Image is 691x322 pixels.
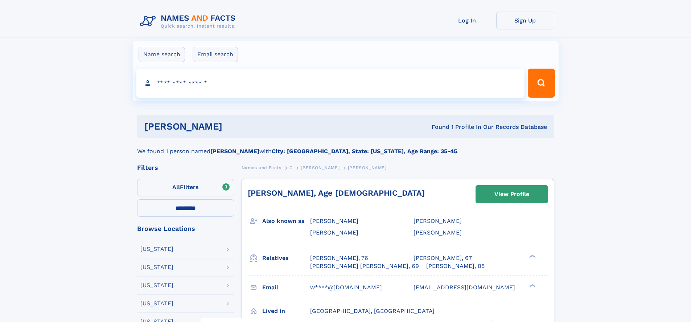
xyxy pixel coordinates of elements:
input: search input [136,69,525,98]
div: [US_STATE] [140,301,173,306]
span: [PERSON_NAME] [414,229,462,236]
h3: Email [262,281,310,294]
div: Found 1 Profile In Our Records Database [327,123,547,131]
label: Email search [193,47,238,62]
div: Browse Locations [137,225,234,232]
div: Filters [137,164,234,171]
label: Name search [139,47,185,62]
b: City: [GEOGRAPHIC_DATA], State: [US_STATE], Age Range: 35-45 [272,148,457,155]
div: ❯ [527,283,536,288]
div: We found 1 person named with . [137,138,554,156]
h3: Lived in [262,305,310,317]
h1: [PERSON_NAME] [144,122,327,131]
a: [PERSON_NAME] [PERSON_NAME], 69 [310,262,419,270]
a: [PERSON_NAME], Age [DEMOGRAPHIC_DATA] [248,188,425,197]
span: C [289,165,293,170]
div: [US_STATE] [140,282,173,288]
a: Sign Up [496,12,554,29]
span: [PERSON_NAME] [310,217,358,224]
span: [PERSON_NAME] [348,165,387,170]
a: Log In [438,12,496,29]
div: ❯ [527,254,536,258]
h3: Also known as [262,215,310,227]
img: Logo Names and Facts [137,12,242,31]
span: All [172,184,180,191]
a: [PERSON_NAME], 67 [414,254,472,262]
div: [US_STATE] [140,246,173,252]
label: Filters [137,179,234,196]
a: [PERSON_NAME] [301,163,340,172]
b: [PERSON_NAME] [210,148,259,155]
a: Names and Facts [242,163,281,172]
span: [EMAIL_ADDRESS][DOMAIN_NAME] [414,284,515,291]
span: [PERSON_NAME] [310,229,358,236]
span: [PERSON_NAME] [301,165,340,170]
a: View Profile [476,186,548,203]
div: View Profile [494,186,529,203]
a: C [289,163,293,172]
button: Search Button [528,69,555,98]
a: [PERSON_NAME], 85 [426,262,485,270]
span: [PERSON_NAME] [414,217,462,224]
a: [PERSON_NAME], 76 [310,254,368,262]
div: [US_STATE] [140,264,173,270]
span: [GEOGRAPHIC_DATA], [GEOGRAPHIC_DATA] [310,307,435,314]
h3: Relatives [262,252,310,264]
